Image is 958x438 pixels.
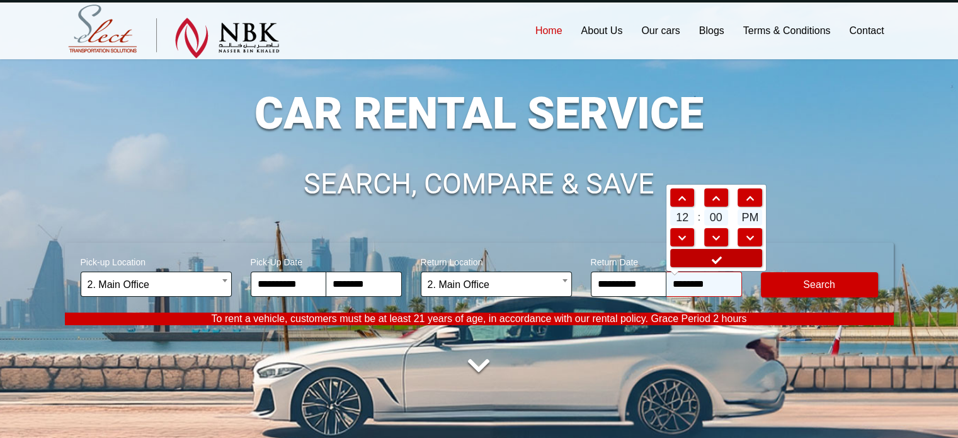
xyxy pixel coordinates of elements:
[65,91,894,135] h1: CAR RENTAL SERVICE
[840,3,893,59] a: Contact
[421,272,572,297] span: 2. Main Office
[704,209,728,226] span: 00
[68,4,280,59] img: Select Rent a Car
[738,209,762,226] span: PM
[421,249,572,272] span: Return Location
[670,209,694,226] span: 12
[526,3,572,59] a: Home
[632,3,689,59] a: Our cars
[591,249,742,272] span: Return Date
[251,249,402,272] span: Pick-Up Date
[81,272,232,297] span: 2. Main Office
[65,313,894,325] p: To rent a vehicle, customers must be at least 21 years of age, in accordance with our rental poli...
[65,170,894,199] h1: SEARCH, COMPARE & SAVE
[81,249,232,272] span: Pick-up Location
[88,272,225,297] span: 2. Main Office
[734,3,840,59] a: Terms & Conditions
[761,272,878,297] button: Modify Search
[695,208,703,227] td: :
[428,272,565,297] span: 2. Main Office
[571,3,632,59] a: About Us
[690,3,734,59] a: Blogs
